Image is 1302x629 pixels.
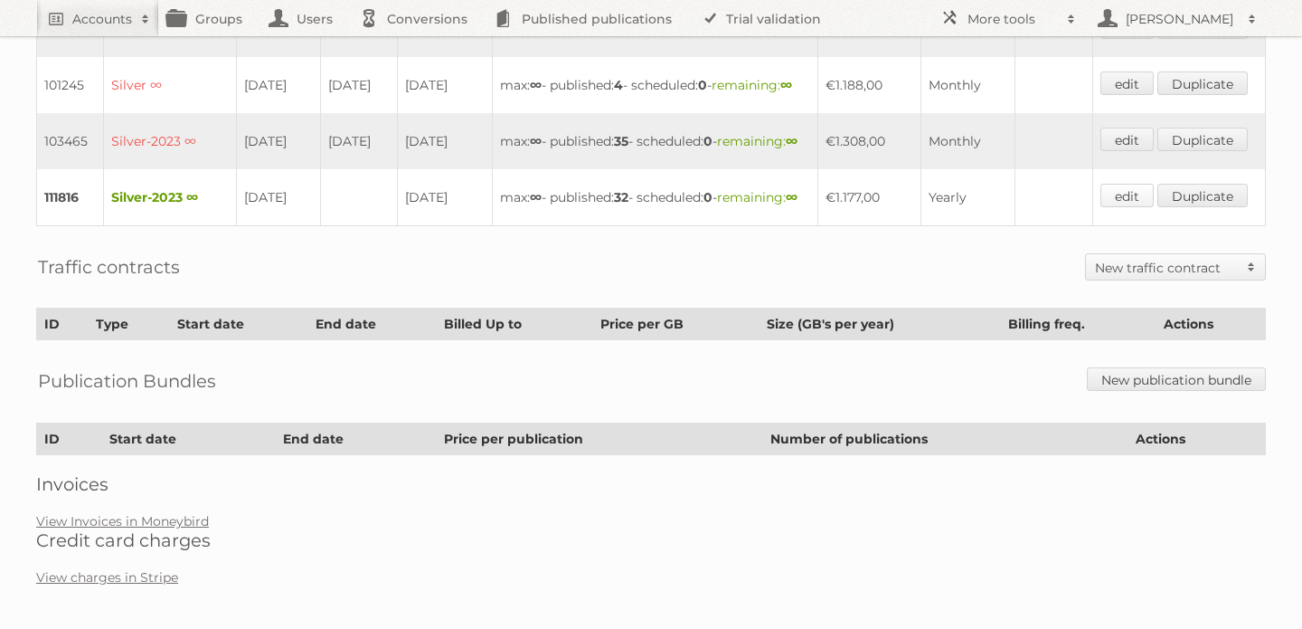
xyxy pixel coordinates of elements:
th: ID [37,309,89,340]
span: remaining: [717,133,797,149]
th: Price per GB [593,309,759,340]
strong: ∞ [530,189,542,205]
th: Start date [169,309,307,340]
td: [DATE] [237,169,320,226]
td: €1.188,00 [818,57,921,113]
strong: ∞ [786,133,797,149]
td: €1.308,00 [818,113,921,169]
strong: 0 [703,189,712,205]
a: View Invoices in Moneybird [36,513,209,529]
a: Duplicate [1157,184,1248,207]
h2: Accounts [72,10,132,28]
strong: 0 [703,133,712,149]
td: €1.177,00 [818,169,921,226]
td: [DATE] [320,57,397,113]
td: [DATE] [237,57,320,113]
strong: 0 [698,77,707,93]
h2: Traffic contracts [38,253,180,281]
strong: 35 [614,133,628,149]
th: End date [276,424,437,455]
th: End date [308,309,437,340]
h2: [PERSON_NAME] [1121,10,1239,28]
strong: ∞ [530,77,542,93]
h2: New traffic contract [1095,259,1238,277]
td: Silver ∞ [104,57,237,113]
h2: More tools [967,10,1058,28]
th: Price per publication [436,424,762,455]
th: Actions [1156,309,1265,340]
td: [DATE] [398,57,493,113]
td: 111816 [37,169,104,226]
th: ID [37,424,102,455]
span: Toggle [1238,254,1265,280]
th: Number of publications [763,424,1128,455]
td: [DATE] [398,113,493,169]
th: Size (GB's per year) [759,309,1000,340]
a: View charges in Stripe [36,569,178,586]
strong: 32 [614,189,628,205]
td: max: - published: - scheduled: - [492,169,818,226]
td: 103465 [37,113,104,169]
th: Type [89,309,169,340]
h2: Publication Bundles [38,367,216,395]
span: remaining: [712,77,792,93]
td: Monthly [921,113,1015,169]
th: Start date [101,424,275,455]
td: Silver-2023 ∞ [104,169,237,226]
td: [DATE] [320,113,397,169]
th: Billing freq. [1000,309,1156,340]
strong: ∞ [786,189,797,205]
span: remaining: [717,189,797,205]
th: Billed Up to [436,309,593,340]
td: Monthly [921,57,1015,113]
td: 101245 [37,57,104,113]
th: Actions [1127,424,1265,455]
td: [DATE] [237,113,320,169]
a: edit [1100,184,1154,207]
a: New traffic contract [1086,254,1265,280]
td: max: - published: - scheduled: - [492,57,818,113]
strong: 4 [614,77,623,93]
a: Duplicate [1157,128,1248,151]
h2: Credit card charges [36,529,1266,551]
a: edit [1100,128,1154,151]
strong: ∞ [780,77,792,93]
td: [DATE] [398,169,493,226]
a: Duplicate [1157,71,1248,95]
td: Yearly [921,169,1015,226]
h2: Invoices [36,473,1266,495]
strong: ∞ [530,133,542,149]
td: Silver-2023 ∞ [104,113,237,169]
a: edit [1100,71,1154,95]
a: New publication bundle [1087,367,1266,391]
td: max: - published: - scheduled: - [492,113,818,169]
